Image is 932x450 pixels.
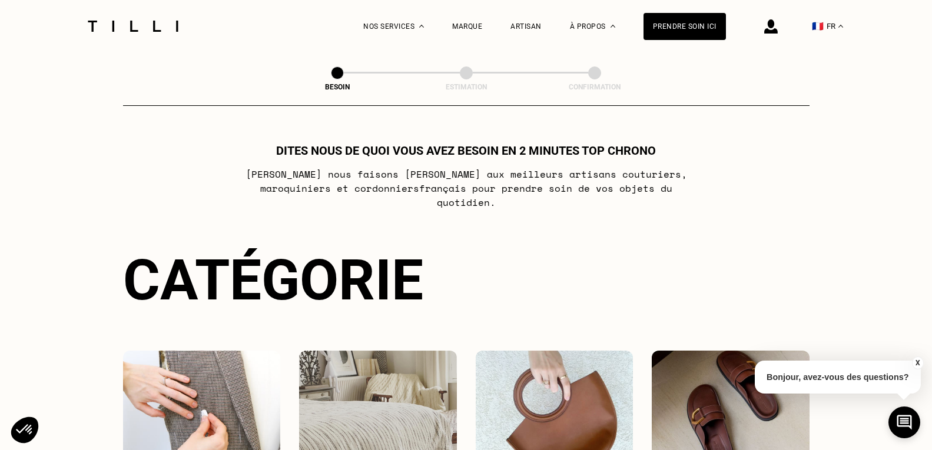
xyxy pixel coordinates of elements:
[536,83,654,91] div: Confirmation
[278,83,396,91] div: Besoin
[276,144,656,158] h1: Dites nous de quoi vous avez besoin en 2 minutes top chrono
[838,25,843,28] img: menu déroulant
[123,247,810,313] div: Catégorie
[911,356,923,369] button: X
[84,21,183,32] img: Logo du service de couturière Tilli
[812,21,824,32] span: 🇫🇷
[764,19,778,34] img: icône connexion
[407,83,525,91] div: Estimation
[611,25,615,28] img: Menu déroulant à propos
[755,361,921,394] p: Bonjour, avez-vous des questions?
[452,22,482,31] a: Marque
[233,167,699,209] p: [PERSON_NAME] nous faisons [PERSON_NAME] aux meilleurs artisans couturiers , maroquiniers et cord...
[419,25,424,28] img: Menu déroulant
[644,13,726,40] a: Prendre soin ici
[510,22,542,31] a: Artisan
